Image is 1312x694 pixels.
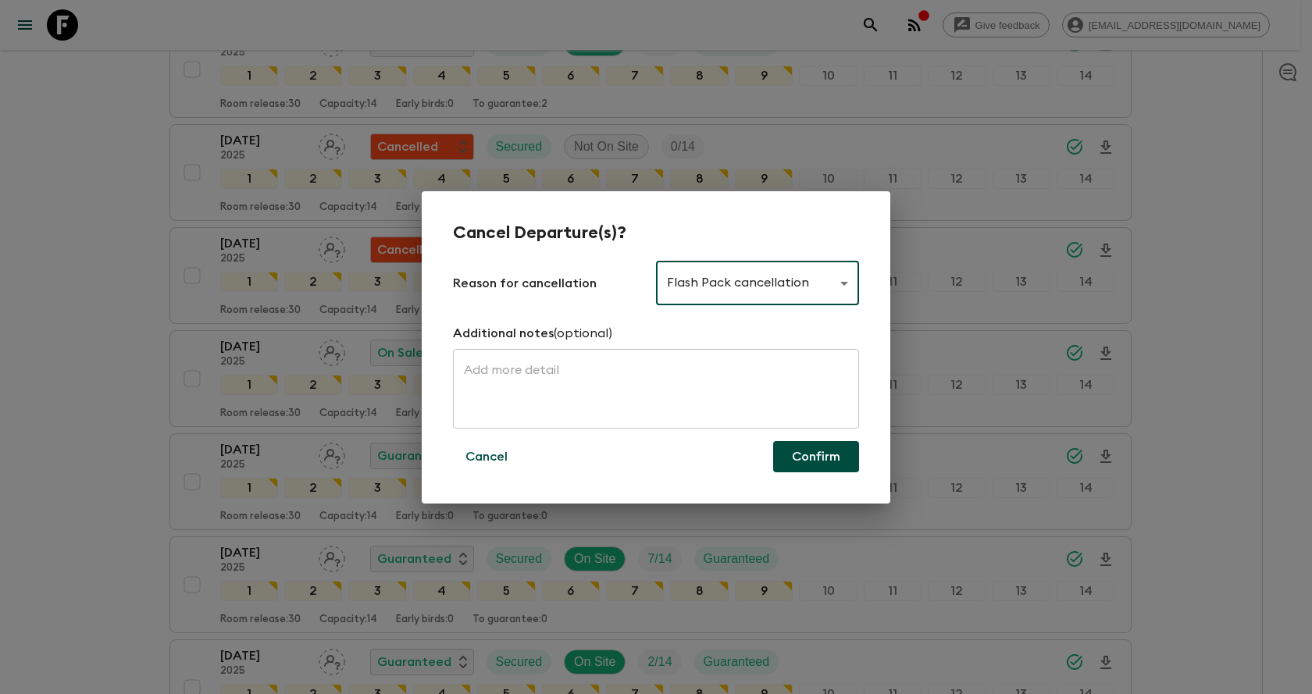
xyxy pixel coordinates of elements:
p: Reason for cancellation [453,274,656,293]
div: Flash Pack cancellation [656,262,859,305]
p: Additional notes [453,324,554,343]
button: Cancel [453,441,520,472]
button: Confirm [773,441,859,472]
p: Cancel [465,447,508,466]
h2: Cancel Departure(s)? [453,222,859,243]
p: (optional) [554,324,612,343]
